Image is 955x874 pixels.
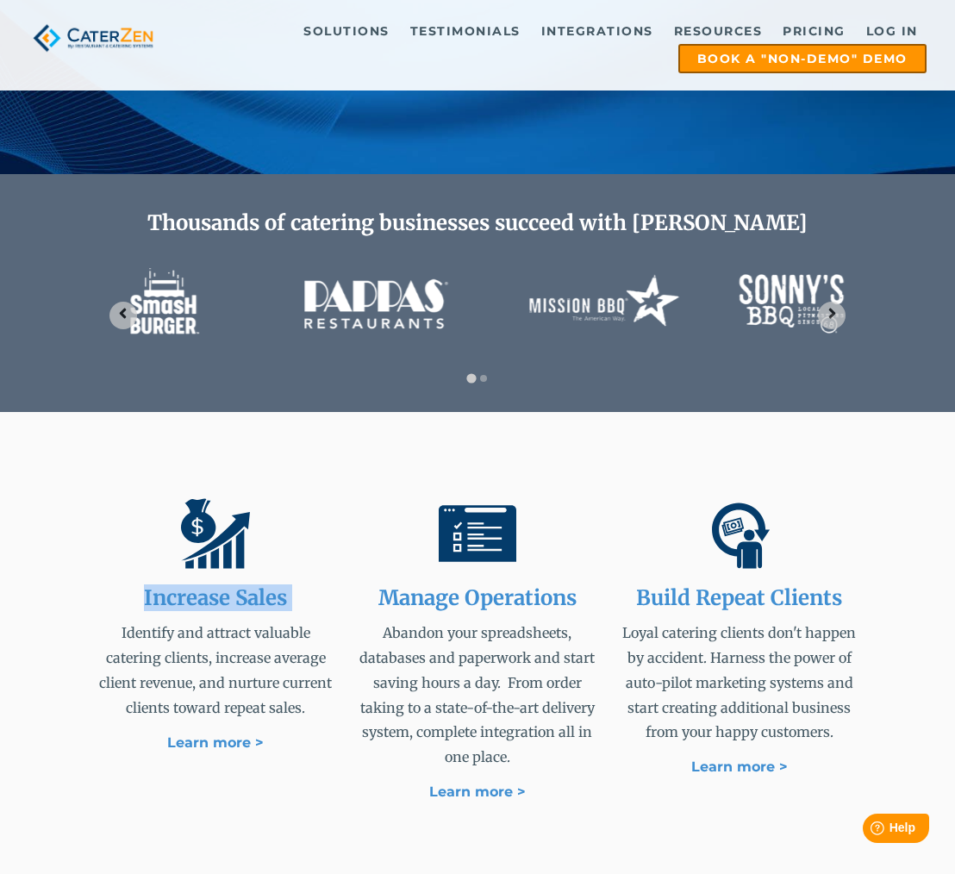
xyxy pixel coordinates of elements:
a: Solutions [295,18,398,44]
button: Go to last slide [109,302,137,329]
button: Next slide [818,302,846,329]
h2: Manage Operations [357,586,597,611]
a: Resources [665,18,771,44]
a: Learn more > [691,759,788,775]
img: Manage catering opertions [439,495,516,572]
a: Learn more > [167,734,264,751]
p: Identify and attract valuable catering clients, increase average client revenue, and nurture curr... [96,621,336,720]
section: Image carousel with 2 slides. [96,246,859,384]
button: Go to slide 2 [480,375,487,382]
h2: Thousands of catering businesses succeed with [PERSON_NAME] [96,211,859,236]
img: Build repeat catering clients [701,495,778,572]
a: Log in [858,18,927,44]
a: Integrations [533,18,662,44]
a: Testimonials [402,18,529,44]
h2: Increase Sales [96,586,336,611]
h2: Build Repeat Clients [619,586,859,611]
a: Learn more > [429,783,526,800]
div: 1 of 2 [96,246,859,359]
img: Increase catering sales [177,495,254,572]
div: Select a slide to show [459,370,496,384]
iframe: Help widget launcher [802,807,936,855]
img: caterzen [28,18,158,58]
a: Book a "Non-Demo" Demo [678,44,927,73]
a: Pricing [774,18,854,44]
p: Loyal catering clients don't happen by accident. Harness the power of auto-pilot marketing system... [619,621,859,745]
button: Go to slide 1 [466,374,476,384]
p: Abandon your spreadsheets, databases and paperwork and start saving hours a day. From order takin... [357,621,597,770]
div: Navigation Menu [183,18,927,73]
img: caterzen-client-logos-1 [96,246,859,359]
